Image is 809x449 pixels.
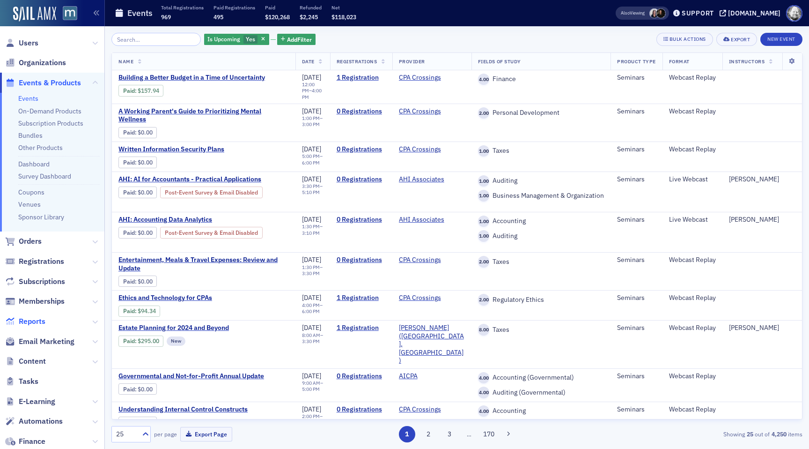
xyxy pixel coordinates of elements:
[669,294,716,302] div: Webcast Replay
[63,6,77,21] img: SailAMX
[19,356,46,367] span: Content
[669,216,716,224] div: Live Webcast
[123,419,135,426] a: Paid
[621,10,630,16] div: Also
[123,307,135,314] a: Paid
[161,4,204,11] p: Total Registrations
[118,85,163,96] div: Paid: 1 - $15794
[265,4,290,11] p: Paid
[420,426,436,442] button: 2
[478,58,521,65] span: Fields Of Study
[337,216,386,224] a: 0 Registrations
[478,216,490,227] span: 1.00
[669,405,716,414] div: Webcast Replay
[337,405,386,414] a: 0 Registrations
[745,430,755,438] strong: 25
[331,13,356,21] span: $118,023
[617,58,655,65] span: Product Type
[399,294,458,302] span: CPA Crossings
[656,33,713,46] button: Bulk Actions
[5,376,38,387] a: Tasks
[760,33,802,46] button: New Event
[489,192,604,200] span: Business Management & Organization
[669,37,706,42] div: Bulk Actions
[118,276,157,287] div: Paid: 0 - $0
[138,386,153,393] span: $0.00
[56,6,77,22] a: View Homepage
[118,306,160,317] div: Paid: 1 - $9434
[399,107,458,116] span: CPA Crossings
[617,256,655,264] div: Seminars
[123,386,138,393] span: :
[399,405,458,414] span: CPA Crossings
[123,159,135,166] a: Paid
[123,87,135,94] a: Paid
[617,294,655,302] div: Seminars
[213,4,255,11] p: Paid Registrations
[118,405,276,414] a: Understanding Internal Control Constructs
[489,147,509,155] span: Taxes
[18,172,71,180] a: Survey Dashboard
[728,9,780,17] div: [DOMAIN_NAME]
[302,230,320,236] time: 3:10 PM
[302,73,321,82] span: [DATE]
[337,74,386,82] a: 1 Registration
[302,255,321,264] span: [DATE]
[729,216,779,224] a: [PERSON_NAME]
[617,145,655,154] div: Seminars
[302,87,322,100] time: 4:00 PM
[489,177,517,185] span: Auditing
[489,232,517,240] span: Auditing
[399,256,441,264] a: CPA Crossings
[138,337,159,344] span: $295.00
[399,256,458,264] span: CPA Crossings
[617,324,655,332] div: Seminars
[621,10,645,16] span: Viewing
[302,145,321,153] span: [DATE]
[123,278,138,285] span: :
[127,7,153,19] h1: Events
[682,9,714,17] div: Support
[19,256,64,267] span: Registrations
[300,4,322,11] p: Refunded
[729,175,779,184] a: [PERSON_NAME]
[138,159,153,166] span: $0.00
[5,316,45,327] a: Reports
[337,324,386,332] a: 1 Registration
[138,307,156,314] span: $94.34
[19,316,45,327] span: Reports
[770,430,788,438] strong: 4,250
[399,324,465,365] a: [PERSON_NAME] ([GEOGRAPHIC_DATA], [GEOGRAPHIC_DATA])
[5,436,45,447] a: Finance
[118,127,157,138] div: Paid: 0 - $0
[123,189,135,196] a: Paid
[786,5,802,22] span: Profile
[160,187,263,198] div: Post-Event Survey
[489,407,526,415] span: Accounting
[19,78,81,88] span: Events & Products
[287,35,312,44] span: Add Filter
[302,380,324,392] div: –
[300,13,318,21] span: $2,245
[489,258,509,266] span: Taxes
[302,153,324,165] div: –
[302,81,315,94] time: 12:00 PM
[123,229,138,236] span: :
[19,277,65,287] span: Subscriptions
[669,145,716,154] div: Webcast Replay
[118,216,289,224] a: AHI: Accounting Data Analytics
[399,74,458,82] span: CPA Crossings
[5,337,74,347] a: Email Marketing
[18,143,63,152] a: Other Products
[18,213,64,221] a: Sponsor Library
[118,417,157,428] div: Paid: 0 - $0
[669,324,716,332] div: Webcast Replay
[123,189,138,196] span: :
[478,190,490,202] span: 1.00
[13,7,56,22] a: SailAMX
[302,107,321,115] span: [DATE]
[123,419,138,426] span: :
[489,374,574,382] span: Accounting (Governmental)
[399,175,444,184] a: AHI Associates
